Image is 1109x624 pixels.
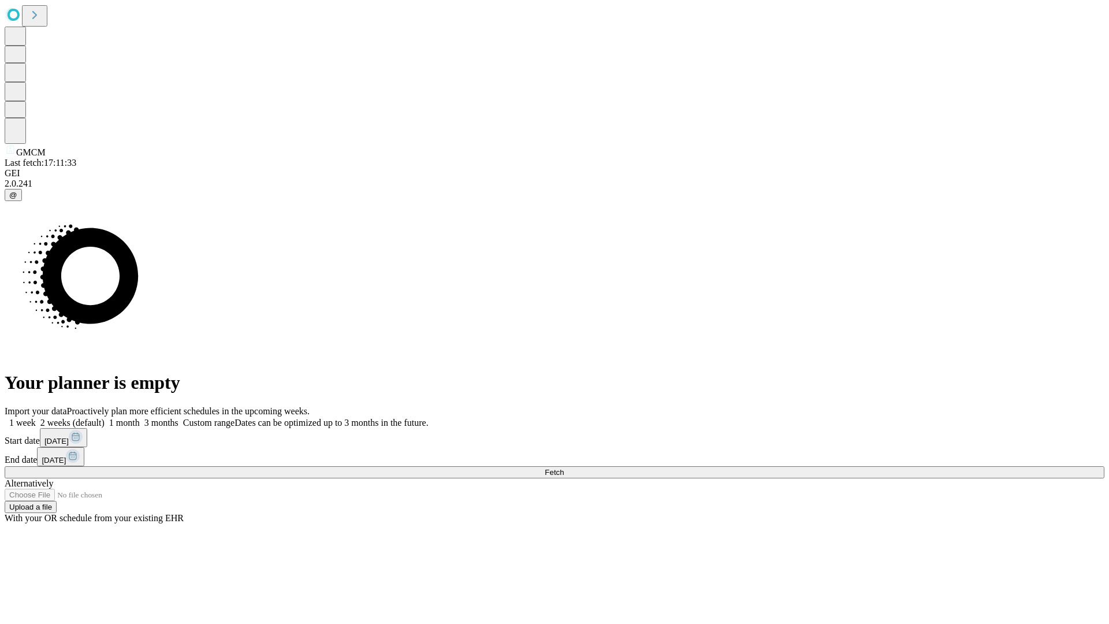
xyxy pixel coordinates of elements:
[5,466,1104,478] button: Fetch
[44,437,69,445] span: [DATE]
[5,428,1104,447] div: Start date
[109,418,140,428] span: 1 month
[5,168,1104,179] div: GEI
[9,191,17,199] span: @
[5,501,57,513] button: Upload a file
[9,418,36,428] span: 1 week
[16,147,46,157] span: GMCM
[545,468,564,477] span: Fetch
[5,406,67,416] span: Import your data
[5,179,1104,189] div: 2.0.241
[144,418,178,428] span: 3 months
[67,406,310,416] span: Proactively plan more efficient schedules in the upcoming weeks.
[40,418,105,428] span: 2 weeks (default)
[37,447,84,466] button: [DATE]
[5,158,76,168] span: Last fetch: 17:11:33
[5,447,1104,466] div: End date
[5,372,1104,393] h1: Your planner is empty
[5,189,22,201] button: @
[5,513,184,523] span: With your OR schedule from your existing EHR
[42,456,66,465] span: [DATE]
[5,478,53,488] span: Alternatively
[235,418,428,428] span: Dates can be optimized up to 3 months in the future.
[183,418,235,428] span: Custom range
[40,428,87,447] button: [DATE]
